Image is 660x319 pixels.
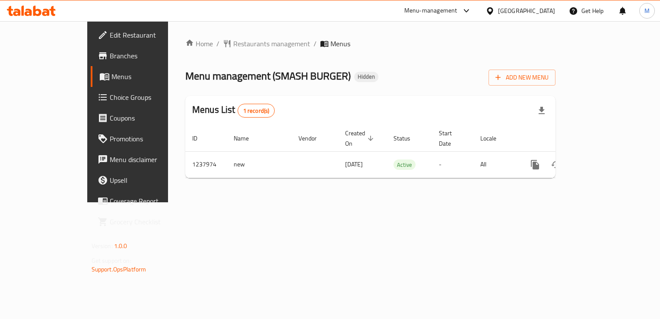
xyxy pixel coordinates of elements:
a: Edit Restaurant [91,25,197,45]
td: 1237974 [185,151,227,178]
a: Support.OpsPlatform [92,264,146,275]
span: Edit Restaurant [110,30,190,40]
span: 1.0.0 [114,240,127,252]
button: Add New Menu [489,70,555,86]
a: Upsell [91,170,197,191]
span: Active [393,160,416,170]
div: Hidden [354,72,378,82]
td: All [473,151,518,178]
nav: breadcrumb [185,38,555,49]
a: Coupons [91,108,197,128]
span: Locale [480,133,508,144]
th: Actions [518,125,615,152]
span: Menus [111,71,190,82]
a: Coverage Report [91,191,197,211]
div: Export file [531,100,552,121]
span: Name [234,133,260,144]
li: / [314,38,317,49]
span: Add New Menu [495,72,549,83]
td: new [227,151,292,178]
span: Get support on: [92,255,131,266]
span: Menu management ( SMASH BURGER ) [185,66,351,86]
button: Change Status [546,154,566,175]
span: Coupons [110,113,190,123]
div: Total records count [238,104,275,118]
span: M [644,6,650,16]
span: Menus [330,38,350,49]
span: Hidden [354,73,378,80]
span: 1 record(s) [238,107,275,115]
span: Status [393,133,422,144]
span: Choice Groups [110,92,190,102]
a: Branches [91,45,197,66]
span: Promotions [110,134,190,144]
span: Coverage Report [110,196,190,206]
a: Home [185,38,213,49]
span: Vendor [298,133,328,144]
table: enhanced table [185,125,615,178]
td: - [432,151,473,178]
a: Restaurants management [223,38,310,49]
a: Promotions [91,128,197,149]
span: Upsell [110,175,190,185]
span: Version: [92,240,113,252]
div: Active [393,159,416,170]
a: Choice Groups [91,87,197,108]
span: Start Date [439,128,463,149]
span: Restaurants management [233,38,310,49]
span: ID [192,133,209,144]
a: Menus [91,66,197,87]
div: [GEOGRAPHIC_DATA] [498,6,555,16]
span: [DATE] [345,159,363,170]
span: Branches [110,51,190,61]
a: Menu disclaimer [91,149,197,170]
button: more [525,154,546,175]
li: / [216,38,219,49]
div: Menu-management [404,6,457,16]
span: Menu disclaimer [110,154,190,165]
span: Grocery Checklist [110,217,190,227]
h2: Menus List [192,103,275,118]
a: Grocery Checklist [91,211,197,232]
span: Created On [345,128,376,149]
